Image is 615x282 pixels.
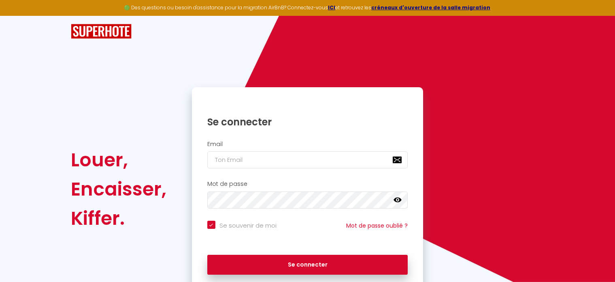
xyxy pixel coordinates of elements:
[328,4,335,11] a: ICI
[371,4,490,11] a: créneaux d'ouverture de la salle migration
[71,24,132,39] img: SuperHote logo
[207,141,408,148] h2: Email
[71,174,166,204] div: Encaisser,
[207,151,408,168] input: Ton Email
[346,222,408,230] a: Mot de passe oublié ?
[71,204,166,233] div: Kiffer.
[207,181,408,187] h2: Mot de passe
[207,255,408,275] button: Se connecter
[207,116,408,128] h1: Se connecter
[71,145,166,174] div: Louer,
